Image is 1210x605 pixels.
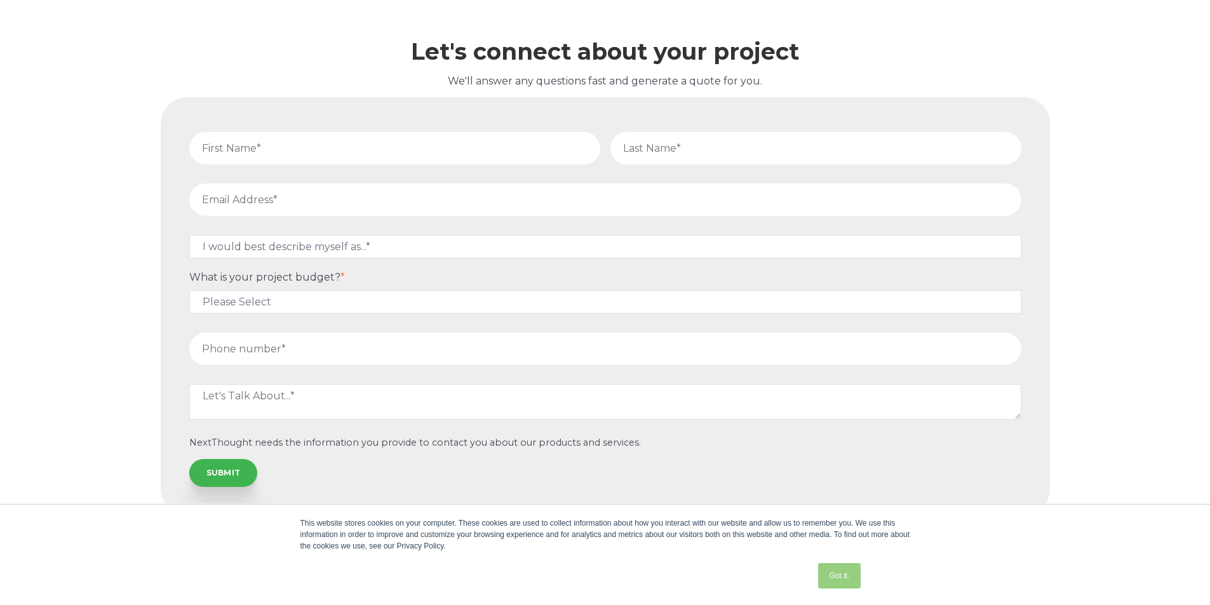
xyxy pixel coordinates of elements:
input: Email Address* [189,183,1021,216]
input: First Name* [189,132,600,164]
input: Last Name* [610,132,1021,164]
input: Phone number* [189,333,1021,365]
input: SUBMIT [189,459,258,487]
p: NextThought needs the information you provide to contact you about our products and services. [189,437,1021,448]
span: What is your project budget? [189,271,340,283]
a: Got it. [818,563,860,588]
div: This website stores cookies on your computer. These cookies are used to collect information about... [300,517,910,552]
h2: Let's connect about your project [161,39,1050,65]
p: We'll answer any questions fast and generate a quote for you. [161,73,1050,90]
